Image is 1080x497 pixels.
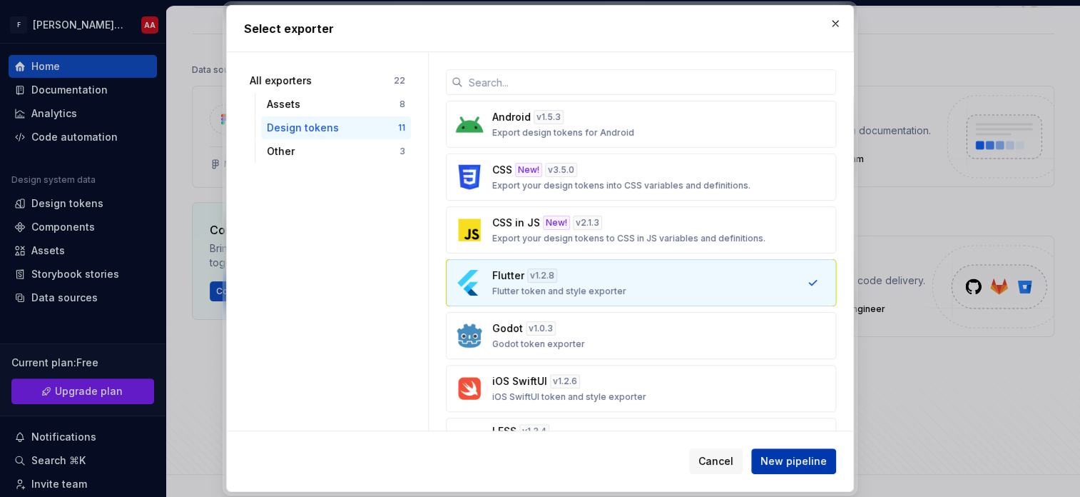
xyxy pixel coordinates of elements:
button: Assets8 [261,93,411,116]
div: Assets [267,97,399,111]
button: CSS in JSNew!v2.1.3Export your design tokens to CSS in JS variables and definitions. [446,206,836,253]
button: CSSNew!v3.5.0Export your design tokens into CSS variables and definitions. [446,154,836,201]
p: Export your design tokens to CSS in JS variables and definitions. [492,233,765,244]
p: Flutter [492,268,524,283]
p: Android [492,110,531,124]
div: New! [543,216,570,230]
p: LESS [492,424,516,438]
p: CSS [492,163,512,177]
div: v 2.1.3 [573,216,602,230]
div: New! [515,163,542,177]
p: Export your design tokens into CSS variables and definitions. [492,180,750,191]
button: Flutterv1.2.8Flutter token and style exporter [446,259,836,306]
div: 3 [399,146,405,157]
p: CSS in JS [492,216,540,230]
div: 22 [394,75,405,86]
div: v 1.2.8 [527,268,557,283]
button: LESSv1.3.4Provides automatic export of styling information from your design system library. [446,418,836,471]
button: iOS SwiftUIv1.2.6iOS SwiftUI token and style exporter [446,365,836,412]
div: v 1.2.6 [550,374,580,388]
div: Other [267,144,399,159]
p: Flutter token and style exporter [492,286,626,297]
button: Androidv1.5.3Export design tokens for Android [446,101,836,148]
button: All exporters22 [244,69,411,92]
input: Search... [463,69,836,95]
div: Design tokens [267,121,398,135]
span: Cancel [698,454,733,468]
div: v 1.0.3 [526,321,556,336]
p: Godot [492,321,523,336]
div: v 1.3.4 [519,424,549,438]
div: 8 [399,99,405,110]
button: Design tokens11 [261,116,411,139]
div: 11 [398,122,405,134]
p: Export design tokens for Android [492,127,634,139]
p: Godot token exporter [492,338,585,350]
button: New pipeline [751,448,836,474]
p: iOS SwiftUI [492,374,547,388]
button: Other3 [261,140,411,163]
div: All exporters [250,74,394,88]
span: New pipeline [760,454,827,468]
div: v 3.5.0 [545,163,577,177]
button: Godotv1.0.3Godot token exporter [446,312,836,359]
p: iOS SwiftUI token and style exporter [492,391,646,403]
h2: Select exporter [244,20,836,37]
button: Cancel [689,448,743,474]
div: v 1.5.3 [534,110,564,124]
